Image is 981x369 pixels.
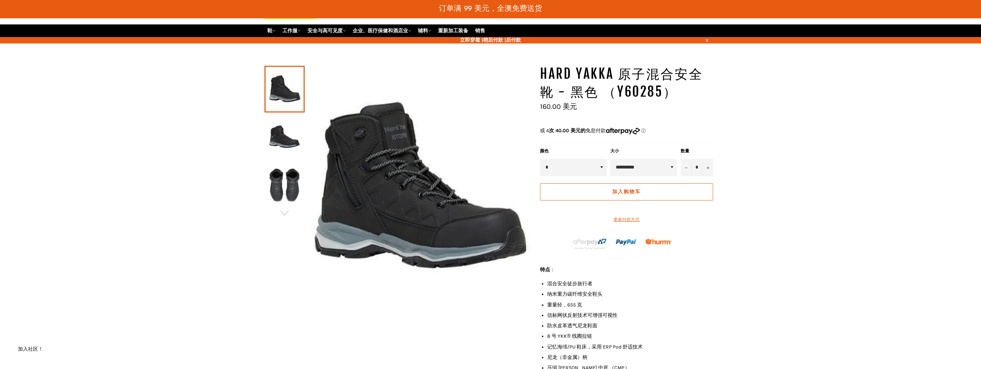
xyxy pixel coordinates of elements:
span: 立即穿着 |稍后付款 |后付款 [264,37,717,43]
a: 更多付款方式 [540,217,713,223]
font: 工作服 [282,28,297,34]
li: 混合安全徒步旅行者 [547,280,717,287]
li: 防水皮革透气尼龙鞋面 [547,322,717,329]
a: 企业、医疗保健和酒店业 [350,24,414,37]
label: 颜色 [540,148,607,154]
strong: 特点 [540,267,550,273]
font: ： [540,267,555,273]
label: 数量 [681,148,713,154]
font: 安全与高可见度 [308,28,343,34]
img: Workin 装备 - HARD YAKKA 原子混合安全靴 - 黑色 [268,166,301,205]
a: 重新加工装备 [435,24,471,37]
img: Workin 装备 - HARD YAKKA 原子混合安全靴 - 黑色 [268,117,301,157]
li: 记忆海绵/PU 鞋床，采用 ERP Pod 舒适技术 [547,343,717,350]
span: 加入购物车 [612,189,641,195]
li: 纳米重力碳纤维安全鞋头 [547,291,717,297]
img: paypal.png [616,232,637,253]
label: 大小 [610,148,677,154]
font: 企业、医疗保健和酒店业 [353,28,408,34]
h1: HARD YAKKA 原子混合安全靴 - 黑色 （Y60285） [540,65,717,101]
font: 辅料 [418,28,428,34]
li: 信标网状反射技术可增强可视性 [547,312,717,319]
font: 鞋 [267,28,272,34]
li: 尼龙（非金属）柄 [547,354,717,361]
img: Humm_core_logo_RGB-01_300x60px_small_195d8312-4386-4de7-b182-0ef9b6303a37.png [645,239,672,244]
li: 重量轻，655 克 [547,301,717,308]
span: 160.00 美元 [540,102,577,111]
button: 加入社区！ [18,346,43,352]
button: 加入购物车 [540,183,713,200]
a: 销售 [472,24,488,37]
a: 工作服 [280,24,304,37]
a: 鞋 [264,24,278,37]
button: 增加项目数量 1 [702,159,713,176]
button: 减少物料数量 1 [681,159,691,176]
a: 辅料 [415,24,434,37]
img: Afterpay-Logo-on-dark-bg_large.png [572,237,607,250]
span: 订单满 99 美元，全澳免费送货 [439,5,542,13]
a: 安全与高可见度 [305,24,349,37]
li: 8 号 YKK® 线圈拉链 [547,333,717,340]
img: Workin 装备 - HARD YAKKA 原子混合安全靴 - 黑色 [305,65,533,310]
